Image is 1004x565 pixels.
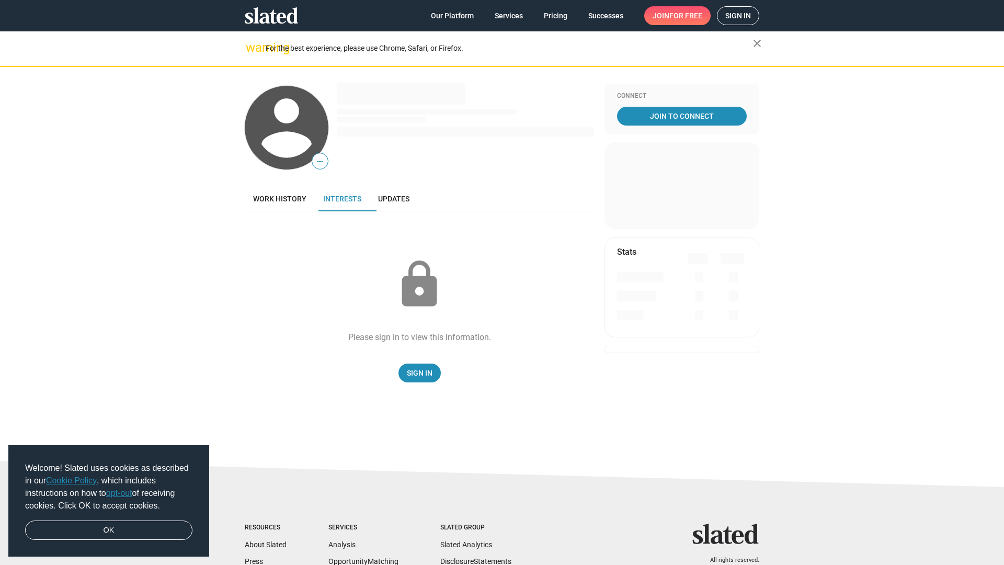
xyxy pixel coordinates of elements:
a: Sign in [717,6,759,25]
div: Resources [245,524,287,532]
a: Analysis [328,540,356,549]
a: Joinfor free [644,6,711,25]
span: Interests [323,195,361,203]
mat-icon: lock [393,258,446,311]
span: Sign In [407,364,432,382]
span: Welcome! Slated uses cookies as described in our , which includes instructions on how to of recei... [25,462,192,512]
div: cookieconsent [8,445,209,557]
span: Join To Connect [619,107,745,126]
span: Our Platform [431,6,474,25]
a: Cookie Policy [46,476,97,485]
div: Slated Group [440,524,511,532]
mat-icon: close [751,37,763,50]
span: Successes [588,6,623,25]
a: opt-out [106,489,132,498]
mat-card-title: Stats [617,246,636,257]
span: for free [669,6,702,25]
mat-icon: warning [246,41,258,54]
span: Pricing [544,6,567,25]
span: Updates [378,195,409,203]
a: Join To Connect [617,107,747,126]
span: Sign in [725,7,751,25]
a: Successes [580,6,632,25]
a: Services [486,6,531,25]
a: Sign In [398,364,441,382]
a: Updates [370,186,418,211]
div: Please sign in to view this information. [348,332,491,343]
a: Pricing [535,6,576,25]
a: About Slated [245,540,287,549]
div: Services [328,524,398,532]
div: Connect [617,92,747,100]
a: Work history [245,186,315,211]
span: Services [495,6,523,25]
div: For the best experience, please use Chrome, Safari, or Firefox. [266,41,753,55]
span: — [312,155,328,168]
a: Interests [315,186,370,211]
a: dismiss cookie message [25,521,192,540]
a: Our Platform [423,6,482,25]
a: Slated Analytics [440,540,492,549]
span: Work history [253,195,306,203]
span: Join [653,6,702,25]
